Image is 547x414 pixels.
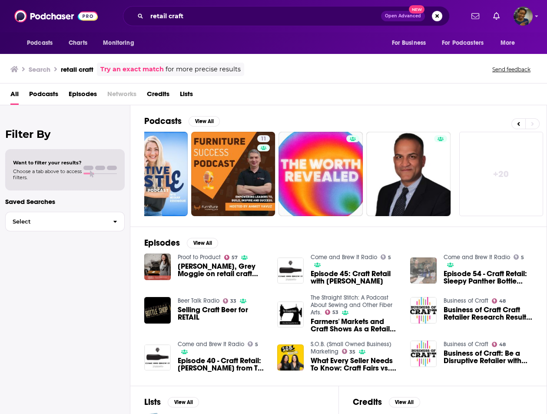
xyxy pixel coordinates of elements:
[144,254,171,280] img: Melanie Karlins, Grey Moggie on retail craft markets, overcoming creative blocks and redefining s...
[144,397,161,407] h2: Lists
[277,257,304,284] img: Episode 45: Craft Retail with Shawn Howell
[444,270,533,285] a: Episode 54 - Craft Retail: Sleepy Panther Bottle Shop
[514,254,524,260] a: 5
[147,9,381,23] input: Search podcasts, credits, & more...
[223,298,237,304] a: 33
[353,397,382,407] h2: Credits
[492,342,506,347] a: 48
[144,344,171,371] img: Episode 40 - Craft Retail: Nate Weber from The T&P Tavern
[514,7,533,26] button: Show profile menu
[381,11,425,21] button: Open AdvancedNew
[144,116,220,127] a: PodcastsView All
[107,87,136,105] span: Networks
[10,87,19,105] a: All
[514,7,533,26] span: Logged in as sabrinajohnson
[14,8,98,24] img: Podchaser - Follow, Share and Rate Podcasts
[178,357,267,372] span: Episode 40 - Craft Retail: [PERSON_NAME] from The T&P Tavern
[123,6,450,26] div: Search podcasts, credits, & more...
[410,257,437,284] a: Episode 54 - Craft Retail: Sleepy Panther Bottle Shop
[21,35,64,51] button: open menu
[444,254,510,261] a: Come and Brew It Radio
[409,5,424,13] span: New
[144,116,182,127] h2: Podcasts
[178,357,267,372] a: Episode 40 - Craft Retail: Nate Weber from The T&P Tavern
[311,357,400,372] span: What Every Seller Needs To Know: Craft Fairs vs. Retail Marketing | Special Guest Crafted From Faith
[178,341,244,348] a: Come and Brew It Radio
[277,301,304,328] a: Farmers' Markets and Craft Shows As a Retail Outlet
[5,212,125,231] button: Select
[444,306,533,321] a: Business of Craft Craft Retailer Research Results with Anneliese Johnson
[147,87,169,105] a: Credits
[499,343,506,347] span: 48
[385,14,421,18] span: Open Advanced
[178,306,267,321] a: Selling Craft Beer for RETAIL
[63,35,93,51] a: Charts
[261,135,266,144] span: 11
[232,256,238,260] span: 57
[391,37,426,49] span: For Business
[168,397,199,407] button: View All
[459,132,544,216] a: +20
[410,297,437,324] img: Business of Craft Craft Retailer Research Results with Anneliese Johnson
[69,37,87,49] span: Charts
[5,128,125,140] h2: Filter By
[325,310,339,315] a: 53
[468,9,483,23] a: Show notifications dropdown
[410,341,437,367] img: Business of Craft: Be a Disruptive Retailer with DeAnna McIntosh
[444,350,533,364] span: Business of Craft: Be a Disruptive Retailer with [PERSON_NAME]
[27,37,53,49] span: Podcasts
[353,397,420,407] a: CreditsView All
[100,64,164,74] a: Try an exact match
[521,256,524,260] span: 5
[178,263,267,277] span: [PERSON_NAME], Grey Moggie on retail craft markets, overcoming creative blocks and redefining suc...
[381,254,391,260] a: 5
[499,299,506,303] span: 48
[248,341,259,347] a: 5
[442,37,484,49] span: For Podcasters
[178,297,219,304] a: Beer Talk Radio
[29,87,58,105] a: Podcasts
[389,397,420,407] button: View All
[444,341,488,348] a: Business of Craft
[178,254,221,261] a: Proof to Product
[5,197,125,206] p: Saved Searches
[514,7,533,26] img: User Profile
[444,306,533,321] span: Business of Craft Craft Retailer Research Results with [PERSON_NAME]
[103,37,134,49] span: Monitoring
[6,219,106,224] span: Select
[255,343,258,347] span: 5
[342,349,356,354] a: 35
[388,256,391,260] span: 5
[187,238,218,248] button: View All
[191,132,275,216] a: 11
[444,297,488,304] a: Business of Craft
[29,65,50,73] h3: Search
[311,294,392,316] a: The Straight Stitch: A Podcast About Sewing and Other Fiber Arts.
[230,299,236,303] span: 33
[13,168,82,180] span: Choose a tab above to access filters.
[97,35,145,51] button: open menu
[492,298,506,304] a: 48
[180,87,193,105] a: Lists
[144,397,199,407] a: ListsView All
[311,270,400,285] a: Episode 45: Craft Retail with Shawn Howell
[144,237,218,248] a: EpisodesView All
[436,35,496,51] button: open menu
[257,135,270,142] a: 11
[490,66,533,73] button: Send feedback
[277,344,304,371] img: What Every Seller Needs To Know: Craft Fairs vs. Retail Marketing | Special Guest Crafted From Faith
[311,318,400,333] a: Farmers' Markets and Craft Shows As a Retail Outlet
[385,35,437,51] button: open menu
